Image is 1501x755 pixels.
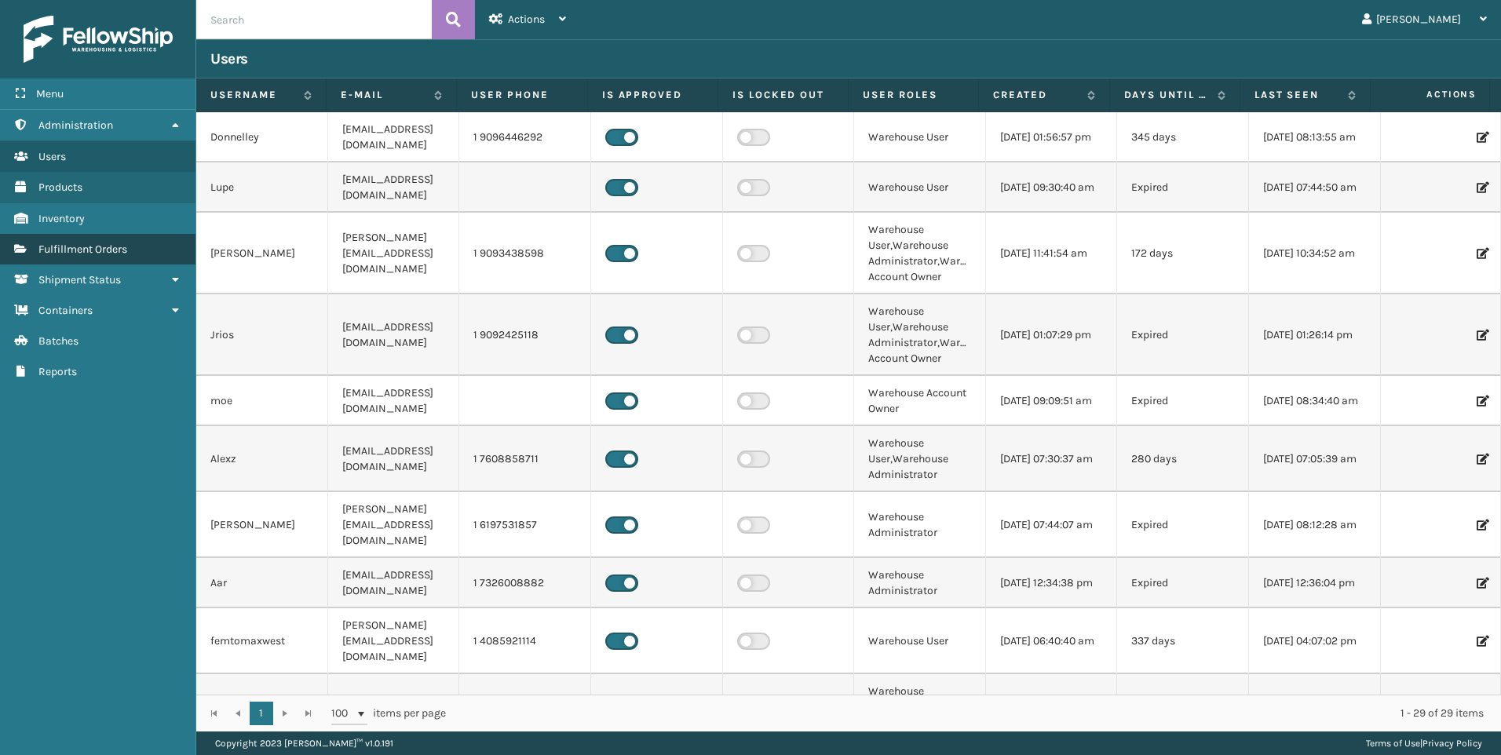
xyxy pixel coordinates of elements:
[331,706,355,721] span: 100
[854,213,986,294] td: Warehouse User,Warehouse Administrator,Warehouse Account Owner
[854,294,986,376] td: Warehouse User,Warehouse Administrator,Warehouse Account Owner
[328,608,460,674] td: [PERSON_NAME][EMAIL_ADDRESS][DOMAIN_NAME]
[328,376,460,426] td: [EMAIL_ADDRESS][DOMAIN_NAME]
[328,213,460,294] td: [PERSON_NAME][EMAIL_ADDRESS][DOMAIN_NAME]
[854,376,986,426] td: Warehouse Account Owner
[459,608,591,674] td: 1 4085921114
[732,88,834,102] label: Is Locked Out
[508,13,545,26] span: Actions
[459,294,591,376] td: 1 9092425118
[328,492,460,558] td: [PERSON_NAME][EMAIL_ADDRESS][DOMAIN_NAME]
[854,426,986,492] td: Warehouse User,Warehouse Administrator
[1249,162,1381,213] td: [DATE] 07:44:50 am
[1117,213,1249,294] td: 172 days
[24,16,173,63] img: logo
[1117,112,1249,162] td: 345 days
[1117,294,1249,376] td: Expired
[471,88,572,102] label: User phone
[1117,426,1249,492] td: 280 days
[196,162,328,213] td: Lupe
[1249,426,1381,492] td: [DATE] 07:05:39 am
[1477,182,1486,193] i: Edit
[459,426,591,492] td: 1 7608858711
[1249,112,1381,162] td: [DATE] 08:13:55 am
[328,112,460,162] td: [EMAIL_ADDRESS][DOMAIN_NAME]
[1124,88,1210,102] label: Days until password expires
[854,492,986,558] td: Warehouse Administrator
[1254,88,1340,102] label: Last Seen
[1422,738,1482,749] a: Privacy Policy
[38,181,82,194] span: Products
[468,706,1484,721] div: 1 - 29 of 29 items
[210,49,248,68] h3: Users
[1249,376,1381,426] td: [DATE] 08:34:40 am
[1249,558,1381,608] td: [DATE] 12:36:04 pm
[986,376,1118,426] td: [DATE] 09:09:51 am
[854,558,986,608] td: Warehouse Administrator
[602,88,703,102] label: Is Approved
[1477,132,1486,143] i: Edit
[38,273,121,286] span: Shipment Status
[459,558,591,608] td: 1 7326008882
[196,213,328,294] td: [PERSON_NAME]
[36,87,64,100] span: Menu
[250,702,273,725] a: 1
[993,88,1079,102] label: Created
[328,162,460,213] td: [EMAIL_ADDRESS][DOMAIN_NAME]
[196,112,328,162] td: Donnelley
[863,88,964,102] label: User Roles
[1249,608,1381,674] td: [DATE] 04:07:02 pm
[986,558,1118,608] td: [DATE] 12:34:38 pm
[328,426,460,492] td: [EMAIL_ADDRESS][DOMAIN_NAME]
[1249,492,1381,558] td: [DATE] 08:12:28 am
[38,119,113,132] span: Administration
[196,376,328,426] td: moe
[1249,294,1381,376] td: [DATE] 01:26:14 pm
[38,304,93,317] span: Containers
[1249,213,1381,294] td: [DATE] 10:34:52 am
[986,294,1118,376] td: [DATE] 01:07:29 pm
[341,88,426,102] label: E-mail
[986,492,1118,558] td: [DATE] 07:44:07 am
[38,212,85,225] span: Inventory
[1477,520,1486,531] i: Edit
[328,294,460,376] td: [EMAIL_ADDRESS][DOMAIN_NAME]
[215,731,393,755] p: Copyright 2023 [PERSON_NAME]™ v 1.0.191
[1375,82,1486,108] span: Actions
[196,608,328,674] td: femtomaxwest
[986,112,1118,162] td: [DATE] 01:56:57 pm
[1117,608,1249,674] td: 337 days
[1477,636,1486,647] i: Edit
[459,213,591,294] td: 1 9093438598
[1477,330,1486,341] i: Edit
[38,243,127,256] span: Fulfillment Orders
[1117,492,1249,558] td: Expired
[196,558,328,608] td: Aar
[986,608,1118,674] td: [DATE] 06:40:40 am
[459,492,591,558] td: 1 6197531857
[328,558,460,608] td: [EMAIL_ADDRESS][DOMAIN_NAME]
[210,88,296,102] label: Username
[1117,376,1249,426] td: Expired
[38,334,79,348] span: Batches
[1117,162,1249,213] td: Expired
[331,702,446,725] span: items per page
[196,294,328,376] td: Jrios
[1477,578,1486,589] i: Edit
[854,112,986,162] td: Warehouse User
[986,162,1118,213] td: [DATE] 09:30:40 am
[1477,248,1486,259] i: Edit
[196,426,328,492] td: Alexz
[196,492,328,558] td: [PERSON_NAME]
[854,608,986,674] td: Warehouse User
[854,162,986,213] td: Warehouse User
[1366,738,1420,749] a: Terms of Use
[986,426,1118,492] td: [DATE] 07:30:37 am
[38,150,66,163] span: Users
[459,112,591,162] td: 1 9096446292
[1477,396,1486,407] i: Edit
[1366,731,1482,755] div: |
[38,365,77,378] span: Reports
[986,213,1118,294] td: [DATE] 11:41:54 am
[1477,454,1486,465] i: Edit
